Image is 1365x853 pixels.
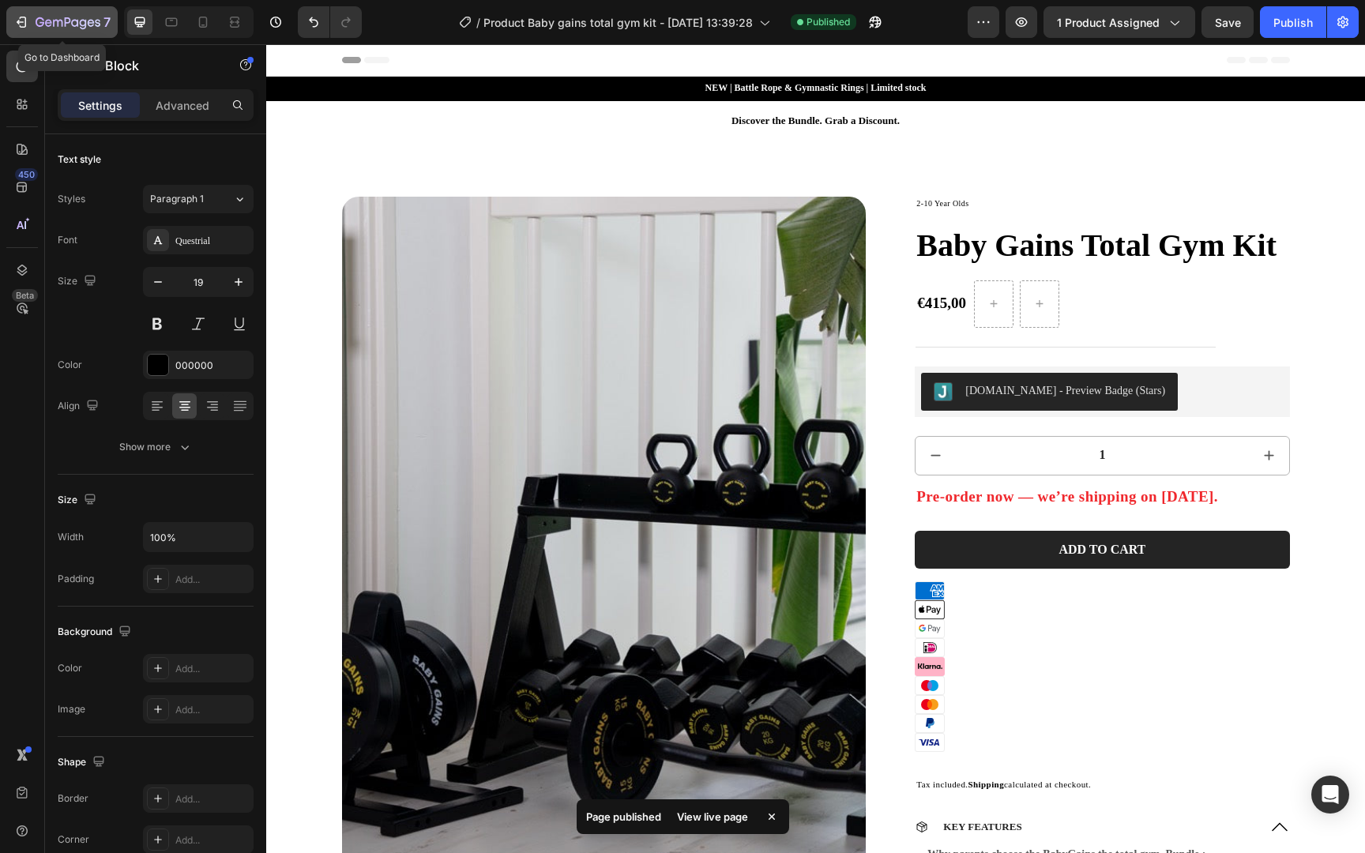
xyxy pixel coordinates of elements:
[649,179,1023,224] h1: Baby Gains Total Gym Kit
[661,804,939,816] strong: Why parents choose the BabyGains the total gym Bundle :
[677,776,755,788] span: KEY FEATURES
[476,14,480,31] span: /
[650,154,1021,165] p: 2-10 Year Olds
[667,806,758,828] div: View live page
[150,192,204,206] span: Paragraph 1
[175,703,250,717] div: Add...
[1043,6,1195,38] button: 1 product assigned
[1215,16,1241,29] span: Save
[58,791,88,806] div: Border
[58,271,100,292] div: Size
[156,97,209,114] p: Advanced
[15,168,38,181] div: 450
[649,487,1023,524] button: Add to cart
[465,70,634,82] a: Discover the Bundle. Grab a Discount.
[58,490,100,511] div: Size
[58,832,89,847] div: Corner
[298,6,362,38] div: Undo/Redo
[12,289,38,302] div: Beta
[983,393,1023,430] button: increment
[483,14,753,31] span: Product Baby gains total gym kit - [DATE] 13:39:28
[58,661,82,675] div: Color
[58,152,101,167] div: Text style
[58,192,85,206] div: Styles
[266,44,1365,853] iframe: Design area
[58,233,77,247] div: Font
[103,13,111,32] p: 7
[77,56,211,75] p: Text Block
[807,15,850,29] span: Published
[702,730,739,746] a: Shipping
[1057,14,1160,31] span: 1 product assigned
[1273,14,1313,31] div: Publish
[58,433,254,461] button: Show more
[175,359,250,373] div: 000000
[699,338,899,355] div: [DOMAIN_NAME] - Preview Badge (Stars)
[119,439,193,455] div: Show more
[78,97,122,114] p: Settings
[58,572,94,586] div: Padding
[1201,6,1254,38] button: Save
[655,329,912,366] button: Judge.me - Preview Badge (Stars)
[175,662,250,676] div: Add...
[175,792,250,806] div: Add...
[650,735,701,745] span: Tax included.
[702,735,739,745] strong: Shipping
[58,358,82,372] div: Color
[175,234,250,248] div: Questrial
[667,338,686,357] img: Judgeme.png
[58,752,108,773] div: Shape
[738,735,825,745] span: calculated at checkout.
[586,809,661,825] p: Page published
[58,622,134,643] div: Background
[143,185,254,213] button: Paragraph 1
[650,444,952,460] strong: Pre-order now — we’re shipping on [DATE].
[58,396,102,417] div: Align
[144,523,253,551] input: Auto
[6,6,118,38] button: 7
[175,573,250,587] div: Add...
[58,702,85,716] div: Image
[58,530,84,544] div: Width
[649,393,689,430] button: decrement
[689,393,983,430] input: quantity
[792,498,879,514] div: Add to cart
[175,833,250,847] div: Add...
[649,248,701,271] div: €415,00
[1260,6,1326,38] button: Publish
[1311,776,1349,814] div: Open Intercom Messenger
